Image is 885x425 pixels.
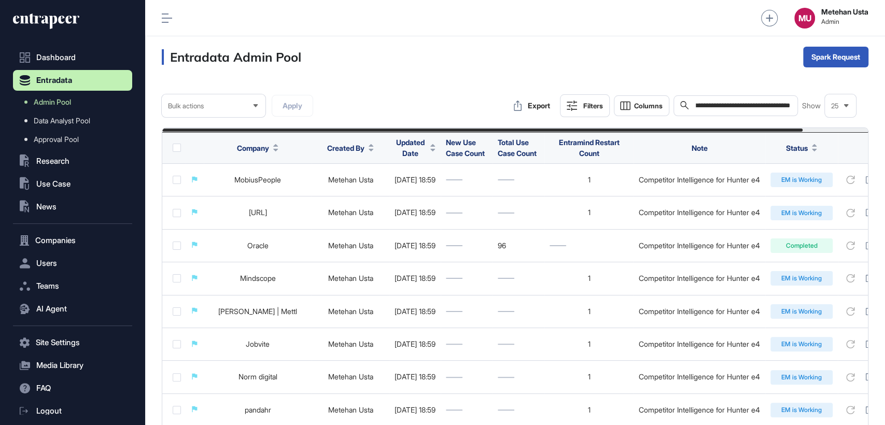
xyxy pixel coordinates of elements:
[508,95,556,116] button: Export
[36,259,57,267] span: Users
[550,340,628,348] div: 1
[237,143,269,153] span: Company
[36,384,51,392] span: FAQ
[36,53,76,62] span: Dashboard
[634,102,663,110] span: Columns
[13,332,132,353] button: Site Settings
[249,208,267,217] a: [URL]
[446,138,485,158] span: New Use Case Count
[498,138,537,158] span: Total Use Case Count
[18,111,132,130] a: Data Analyst Pool
[770,173,833,187] div: EM is Working
[36,338,80,347] span: Site Settings
[13,70,132,91] button: Entradata
[560,94,610,117] button: Filters
[36,180,71,188] span: Use Case
[36,203,57,211] span: News
[13,276,132,296] button: Teams
[614,95,669,116] button: Columns
[395,274,436,282] div: [DATE] 18:59
[13,355,132,376] button: Media Library
[639,373,760,381] div: Competitor Intelligence for Hunter e4
[36,282,59,290] span: Teams
[559,138,620,158] span: Entramind Restart Count
[18,93,132,111] a: Admin Pool
[692,144,708,152] span: Note
[802,102,821,110] span: Show
[238,372,277,381] a: Norm digital
[34,135,79,144] span: Approval Pool
[395,176,436,184] div: [DATE] 18:59
[639,208,760,217] div: Competitor Intelligence for Hunter e4
[13,401,132,421] a: Logout
[246,339,270,348] a: Jobvite
[794,8,815,29] button: MU
[498,242,539,250] div: 96
[328,307,373,316] a: Metehan Usta
[395,137,426,159] span: Updated Date
[639,340,760,348] div: Competitor Intelligence for Hunter e4
[13,196,132,217] button: News
[240,274,276,282] a: Mindscope
[328,339,373,348] a: Metehan Usta
[639,176,760,184] div: Competitor Intelligence for Hunter e4
[770,304,833,319] div: EM is Working
[327,143,364,153] span: Created By
[639,242,760,250] div: Competitor Intelligence for Hunter e4
[328,208,373,217] a: Metehan Usta
[770,337,833,351] div: EM is Working
[218,307,297,316] a: [PERSON_NAME] | Mettl
[770,238,833,253] div: Completed
[770,403,833,417] div: EM is Working
[639,406,760,414] div: Competitor Intelligence for Hunter e4
[786,143,817,153] button: Status
[821,18,868,25] span: Admin
[18,130,132,149] a: Approval Pool
[13,299,132,319] button: AI Agent
[36,157,69,165] span: Research
[234,175,281,184] a: MobiusPeople
[328,175,373,184] a: Metehan Usta
[821,8,868,16] strong: Metehan Usta
[550,274,628,282] div: 1
[13,378,132,399] button: FAQ
[550,307,628,316] div: 1
[583,102,603,110] div: Filters
[36,76,72,84] span: Entradata
[803,47,868,67] button: Spark Request
[34,98,71,106] span: Admin Pool
[327,143,374,153] button: Created By
[639,274,760,282] div: Competitor Intelligence for Hunter e4
[395,406,436,414] div: [DATE] 18:59
[328,274,373,282] a: Metehan Usta
[245,405,271,414] a: pandahr
[328,405,373,414] a: Metehan Usta
[770,271,833,286] div: EM is Working
[639,307,760,316] div: Competitor Intelligence for Hunter e4
[550,176,628,184] div: 1
[395,340,436,348] div: [DATE] 18:59
[36,407,62,415] span: Logout
[550,208,628,217] div: 1
[13,253,132,274] button: Users
[395,242,436,250] div: [DATE] 18:59
[770,370,833,385] div: EM is Working
[13,151,132,172] button: Research
[237,143,278,153] button: Company
[395,307,436,316] div: [DATE] 18:59
[328,241,373,250] a: Metehan Usta
[328,372,373,381] a: Metehan Usta
[786,143,808,153] span: Status
[395,137,436,159] button: Updated Date
[168,102,204,110] span: Bulk actions
[13,230,132,251] button: Companies
[395,373,436,381] div: [DATE] 18:59
[162,49,301,65] h3: Entradata Admin Pool
[395,208,436,217] div: [DATE] 18:59
[34,117,90,125] span: Data Analyst Pool
[247,241,269,250] a: Oracle
[550,406,628,414] div: 1
[13,174,132,194] button: Use Case
[13,47,132,68] a: Dashboard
